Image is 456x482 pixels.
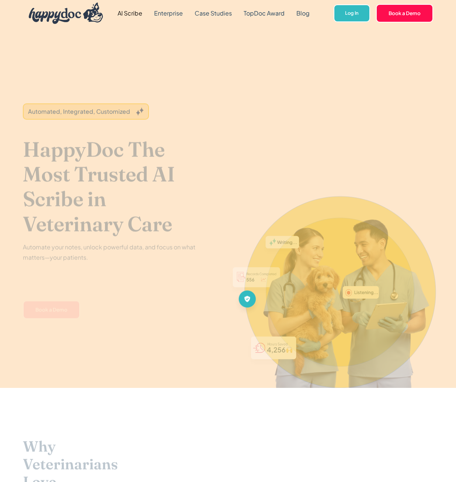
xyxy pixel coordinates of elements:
[23,1,103,26] a: home
[23,137,208,236] h1: HappyDoc The Most Trusted AI Scribe in Veterinary Care
[23,242,200,262] p: Automate your notes, unlock powerful data, and focus on what matters—your patients.
[136,107,144,116] img: Grey sparkles.
[29,3,103,24] img: HappyDoc Logo: A happy dog with his ear up, listening.
[376,4,433,23] a: Book a Demo
[334,4,370,23] a: Log In
[28,107,130,116] div: Automated, Integrated, Customized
